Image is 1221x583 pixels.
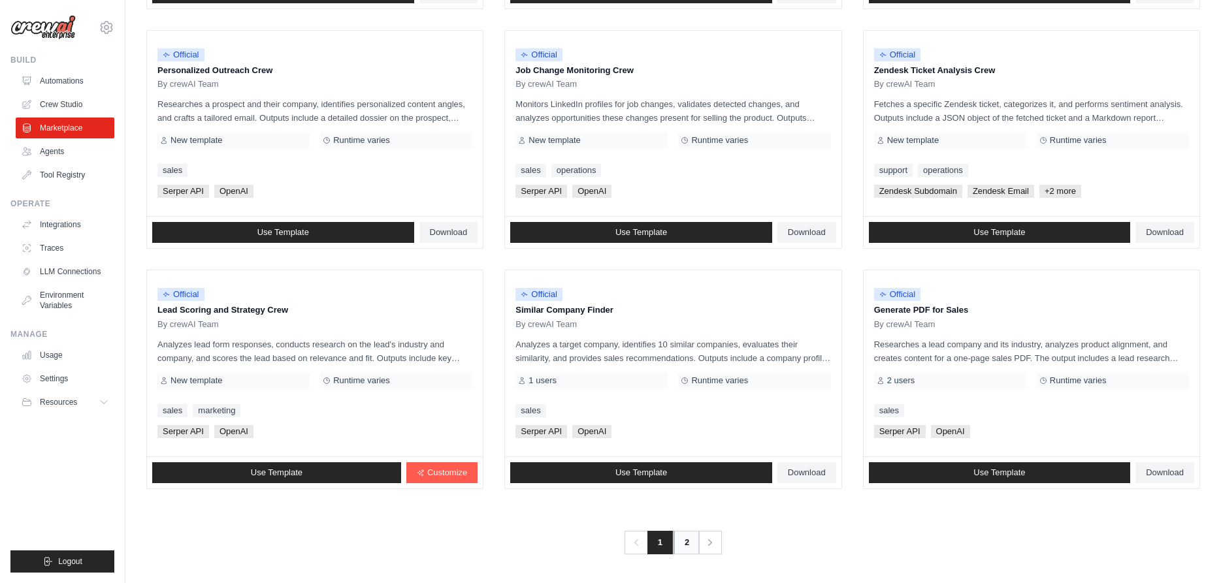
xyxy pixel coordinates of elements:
[515,164,545,177] a: sales
[1039,185,1081,198] span: +2 more
[874,288,921,301] span: Official
[16,392,114,413] button: Resources
[214,425,253,438] span: OpenAI
[918,164,968,177] a: operations
[874,338,1189,365] p: Researches a lead company and its industry, analyzes product alignment, and creates content for a...
[40,397,77,407] span: Resources
[16,94,114,115] a: Crew Studio
[251,467,302,478] span: Use Template
[16,118,114,138] a: Marketplace
[529,135,580,146] span: New template
[869,462,1131,483] a: Use Template
[10,329,114,339] div: Manage
[874,79,936,89] span: By crewAI Team
[257,227,309,238] span: Use Template
[777,222,836,243] a: Download
[887,135,939,146] span: New template
[515,64,830,77] p: Job Change Monitoring Crew
[515,288,562,301] span: Official
[515,319,577,330] span: By crewAI Team
[171,135,222,146] span: New template
[615,227,667,238] span: Use Template
[1135,222,1194,243] a: Download
[406,462,478,483] a: Customize
[152,462,401,483] a: Use Template
[515,425,567,438] span: Serper API
[788,467,826,478] span: Download
[515,304,830,317] p: Similar Company Finder
[157,97,472,125] p: Researches a prospect and their company, identifies personalized content angles, and crafts a tai...
[874,164,913,177] a: support
[973,227,1025,238] span: Use Template
[874,185,962,198] span: Zendesk Subdomain
[157,288,204,301] span: Official
[515,338,830,365] p: Analyzes a target company, identifies 10 similar companies, evaluates their similarity, and provi...
[572,425,611,438] span: OpenAI
[16,368,114,389] a: Settings
[16,238,114,259] a: Traces
[157,79,219,89] span: By crewAI Team
[874,64,1189,77] p: Zendesk Ticket Analysis Crew
[16,285,114,316] a: Environment Variables
[777,462,836,483] a: Download
[157,164,187,177] a: sales
[16,141,114,162] a: Agents
[615,467,667,478] span: Use Template
[973,467,1025,478] span: Use Template
[1146,467,1184,478] span: Download
[515,48,562,61] span: Official
[529,375,557,386] span: 1 users
[16,165,114,185] a: Tool Registry
[874,404,904,417] a: sales
[674,531,700,554] a: 2
[1050,135,1107,146] span: Runtime varies
[214,185,253,198] span: OpenAI
[157,64,472,77] p: Personalized Outreach Crew
[515,79,577,89] span: By crewAI Team
[16,345,114,366] a: Usage
[10,15,76,40] img: Logo
[10,55,114,65] div: Build
[157,425,209,438] span: Serper API
[931,425,970,438] span: OpenAI
[157,48,204,61] span: Official
[515,185,567,198] span: Serper API
[419,222,478,243] a: Download
[157,338,472,365] p: Analyzes lead form responses, conducts research on the lead's industry and company, and scores th...
[10,198,114,209] div: Operate
[152,222,414,243] a: Use Template
[427,467,467,478] span: Customize
[16,261,114,282] a: LLM Connections
[157,404,187,417] a: sales
[691,135,748,146] span: Runtime varies
[625,531,722,554] nav: Pagination
[193,404,240,417] a: marketing
[515,404,545,417] a: sales
[551,164,602,177] a: operations
[874,48,921,61] span: Official
[171,375,222,386] span: New template
[157,304,472,317] p: Lead Scoring and Strategy Crew
[430,227,468,238] span: Download
[874,319,936,330] span: By crewAI Team
[10,550,114,573] button: Logout
[691,375,748,386] span: Runtime varies
[874,304,1189,317] p: Generate PDF for Sales
[515,97,830,125] p: Monitors LinkedIn profiles for job changes, validates detected changes, and analyzes opportunitie...
[874,97,1189,125] p: Fetches a specific Zendesk ticket, categorizes it, and performs sentiment analysis. Outputs inclu...
[333,135,390,146] span: Runtime varies
[647,531,673,554] span: 1
[16,214,114,235] a: Integrations
[572,185,611,198] span: OpenAI
[1146,227,1184,238] span: Download
[1135,462,1194,483] a: Download
[157,319,219,330] span: By crewAI Team
[968,185,1034,198] span: Zendesk Email
[58,556,82,567] span: Logout
[333,375,390,386] span: Runtime varies
[510,462,772,483] a: Use Template
[874,425,926,438] span: Serper API
[510,222,772,243] a: Use Template
[1050,375,1107,386] span: Runtime varies
[869,222,1131,243] a: Use Template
